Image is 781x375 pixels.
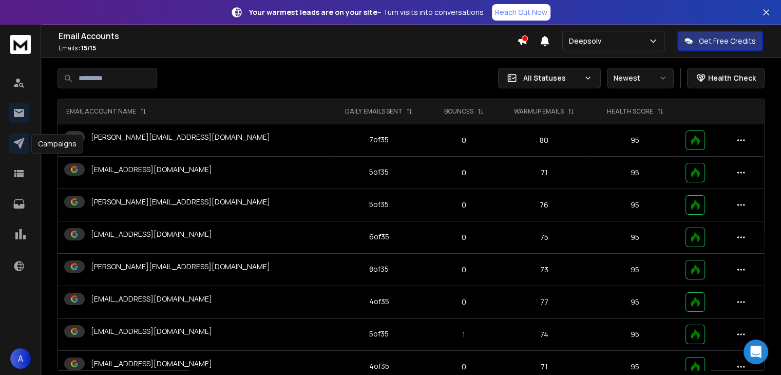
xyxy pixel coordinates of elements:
[498,124,590,156] td: 80
[590,318,679,350] td: 95
[514,107,564,116] p: WARMUP EMAILS
[91,261,270,272] p: [PERSON_NAME][EMAIL_ADDRESS][DOMAIN_NAME]
[498,286,590,318] td: 77
[345,107,402,116] p: DAILY EMAILS SENT
[590,286,679,318] td: 95
[569,36,605,46] p: Deepsolv
[369,199,389,210] div: 5 of 35
[436,135,491,145] p: 0
[495,7,547,17] p: Reach Out Now
[91,294,212,304] p: [EMAIL_ADDRESS][DOMAIN_NAME]
[590,189,679,221] td: 95
[436,167,491,178] p: 0
[369,361,389,371] div: 4 of 35
[523,73,580,83] p: All Statuses
[369,296,389,307] div: 4 of 35
[436,329,491,340] p: 1
[498,253,590,286] td: 73
[10,348,31,369] button: A
[498,221,590,253] td: 75
[436,362,491,372] p: 0
[607,107,653,116] p: HEALTH SCORE
[436,232,491,242] p: 0
[369,329,389,339] div: 5 of 35
[91,132,270,142] p: [PERSON_NAME][EMAIL_ADDRESS][DOMAIN_NAME]
[59,30,517,42] h1: Email Accounts
[66,107,146,116] div: EMAIL ACCOUNT NAME
[91,164,212,175] p: [EMAIL_ADDRESS][DOMAIN_NAME]
[687,68,765,88] button: Health Check
[59,44,517,52] p: Emails :
[492,4,550,21] a: Reach Out Now
[31,134,83,154] div: Campaigns
[91,359,212,369] p: [EMAIL_ADDRESS][DOMAIN_NAME]
[590,124,679,156] td: 95
[607,68,674,88] button: Newest
[436,265,491,275] p: 0
[436,200,491,210] p: 0
[590,156,679,189] td: 95
[81,44,96,52] span: 15 / 15
[249,7,377,17] strong: Your warmest leads are on your site
[91,197,270,207] p: [PERSON_NAME][EMAIL_ADDRESS][DOMAIN_NAME]
[91,229,212,239] p: [EMAIL_ADDRESS][DOMAIN_NAME]
[498,156,590,189] td: 71
[708,73,756,83] p: Health Check
[699,36,756,46] p: Get Free Credits
[498,318,590,350] td: 74
[498,189,590,221] td: 76
[369,264,389,274] div: 8 of 35
[590,221,679,253] td: 95
[249,7,484,17] p: – Turn visits into conversations
[369,232,389,242] div: 6 of 35
[744,340,768,364] div: Open Intercom Messenger
[369,167,389,177] div: 5 of 35
[444,107,473,116] p: BOUNCES
[590,253,679,286] td: 95
[677,31,763,51] button: Get Free Credits
[10,35,31,54] img: logo
[369,135,389,145] div: 7 of 35
[436,297,491,307] p: 0
[91,326,212,336] p: [EMAIL_ADDRESS][DOMAIN_NAME]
